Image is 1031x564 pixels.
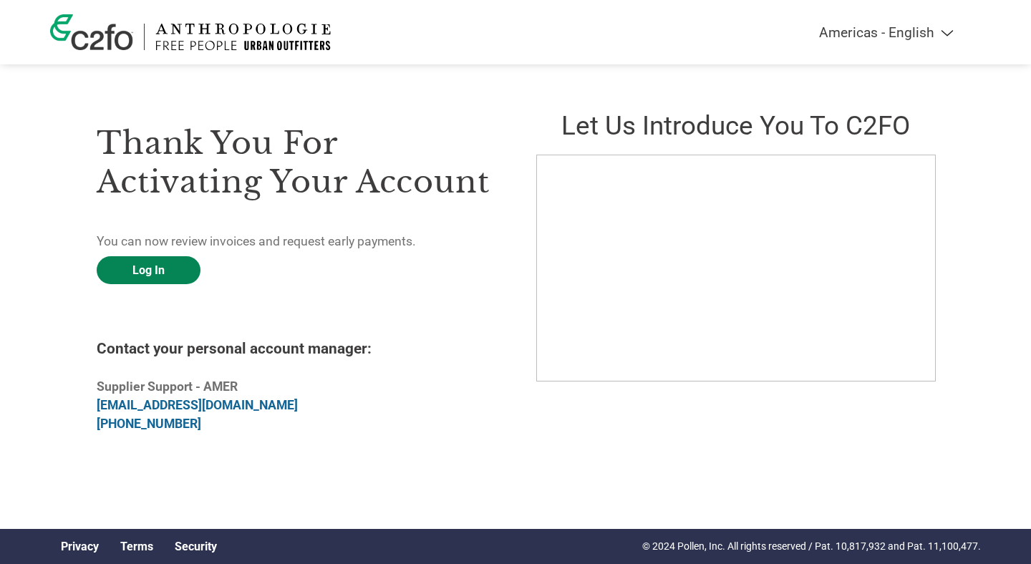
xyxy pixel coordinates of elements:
b: Supplier Support - AMER [97,379,238,394]
p: © 2024 Pollen, Inc. All rights reserved / Pat. 10,817,932 and Pat. 11,100,477. [642,539,981,554]
a: Log In [97,256,200,284]
iframe: C2FO Introduction Video [536,155,936,381]
a: Terms [120,540,153,553]
h4: Contact your personal account manager: [97,340,495,357]
h3: Thank you for activating your account [97,124,495,201]
p: You can now review invoices and request early payments. [97,232,495,251]
a: [EMAIL_ADDRESS][DOMAIN_NAME] [97,398,298,412]
h2: Let us introduce you to C2FO [536,110,934,141]
img: c2fo logo [50,14,133,50]
a: Security [175,540,217,553]
img: Urban Outfitters [155,24,331,50]
a: Privacy [61,540,99,553]
a: [PHONE_NUMBER] [97,417,201,431]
